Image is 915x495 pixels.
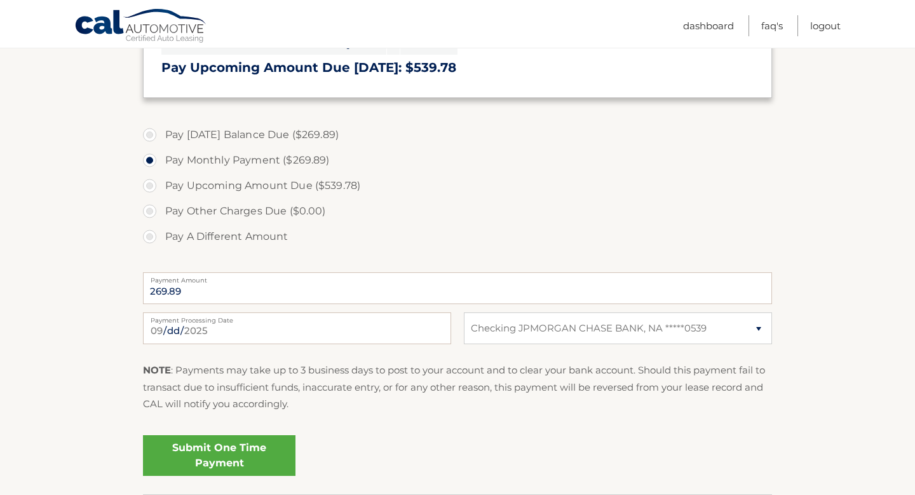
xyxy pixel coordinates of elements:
[143,173,772,199] label: Pay Upcoming Amount Due ($539.78)
[161,60,754,76] h3: Pay Upcoming Amount Due [DATE]: $539.78
[74,8,208,45] a: Cal Automotive
[810,15,841,36] a: Logout
[143,199,772,224] label: Pay Other Charges Due ($0.00)
[143,364,171,376] strong: NOTE
[143,362,772,412] p: : Payments may take up to 3 business days to post to your account and to clear your bank account....
[143,224,772,249] label: Pay A Different Amount
[143,272,772,304] input: Payment Amount
[143,312,451,323] label: Payment Processing Date
[143,312,451,344] input: Payment Date
[143,148,772,173] label: Pay Monthly Payment ($269.89)
[143,122,772,148] label: Pay [DATE] Balance Due ($269.89)
[683,15,734,36] a: Dashboard
[143,272,772,282] label: Payment Amount
[761,15,783,36] a: FAQ's
[143,435,295,476] a: Submit One Time Payment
